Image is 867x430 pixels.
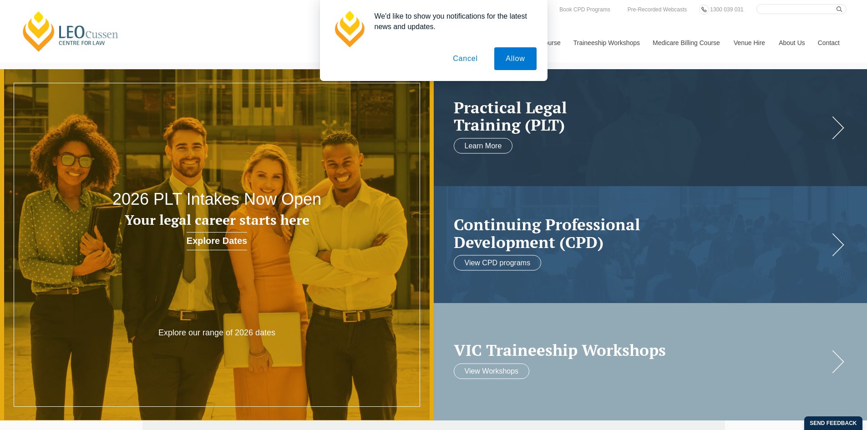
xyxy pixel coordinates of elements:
a: Continuing ProfessionalDevelopment (CPD) [454,216,829,251]
button: Allow [494,47,536,70]
a: VIC Traineeship Workshops [454,341,829,359]
h2: Practical Legal Training (PLT) [454,98,829,133]
a: Practical LegalTraining (PLT) [454,98,829,133]
h2: 2026 PLT Intakes Now Open [87,190,347,208]
button: Cancel [441,47,489,70]
a: Explore Dates [187,232,247,250]
p: Explore our range of 2026 dates [130,328,304,338]
h2: Continuing Professional Development (CPD) [454,216,829,251]
h3: Your legal career starts here [87,212,347,228]
a: View CPD programs [454,255,542,271]
a: View Workshops [454,363,530,379]
a: Learn More [454,138,513,153]
img: notification icon [331,11,367,47]
div: We'd like to show you notifications for the latest news and updates. [367,11,537,32]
